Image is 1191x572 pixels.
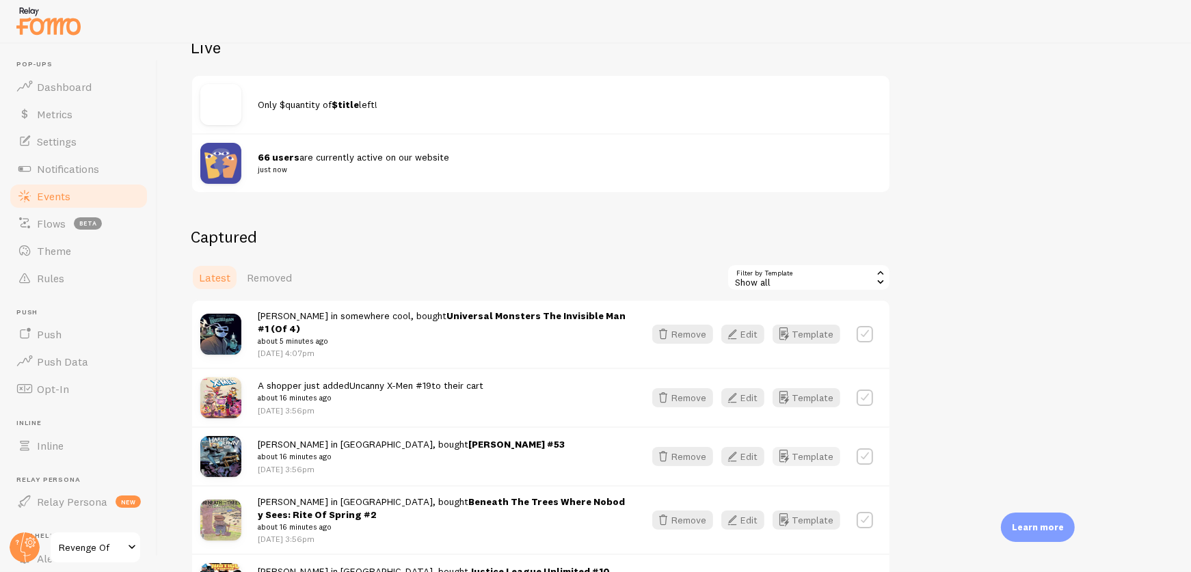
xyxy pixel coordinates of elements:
button: Remove [652,388,713,407]
span: Notifications [37,162,99,176]
button: Remove [652,325,713,344]
span: Removed [247,271,292,284]
span: Flows [37,217,66,230]
small: about 16 minutes ago [258,450,565,463]
a: Universal Monsters The Invisible Man #1 (Of 4) [258,310,626,335]
small: about 16 minutes ago [258,521,628,533]
a: Theme [8,237,149,264]
span: Latest [199,271,230,284]
img: 202505-0000502292_small.jpg [200,314,241,355]
button: Remove [652,447,713,466]
small: about 16 minutes ago [258,392,483,404]
div: Show all [727,264,891,291]
p: [DATE] 3:56pm [258,533,628,545]
a: Flows beta [8,210,149,237]
p: Learn more [1012,521,1064,534]
span: Inline [16,419,149,428]
p: [DATE] 3:56pm [258,405,483,416]
span: [PERSON_NAME] in somewhere cool, bought [258,310,628,348]
button: Edit [721,325,764,344]
p: [DATE] 4:07pm [258,347,628,359]
button: Template [773,388,840,407]
strong: 66 users [258,151,299,163]
a: Edit [721,447,773,466]
a: Latest [191,264,239,291]
span: [PERSON_NAME] in [GEOGRAPHIC_DATA], bought [258,495,628,534]
button: Template [773,325,840,344]
strong: $title [332,98,359,111]
img: no_image.svg [200,84,241,125]
a: Edit [721,510,773,530]
a: Edit [721,325,773,344]
span: Only $quantity of left! [258,98,377,111]
span: Events [37,189,70,203]
a: Settings [8,128,149,155]
span: Push [37,327,62,341]
span: Dashboard [37,80,92,94]
a: [PERSON_NAME] #53 [468,438,565,450]
p: [DATE] 3:56pm [258,463,565,475]
span: Pop-ups [16,60,149,69]
span: Push [16,308,149,317]
img: 75960620917001911.jpg [200,377,241,418]
span: [PERSON_NAME] in [GEOGRAPHIC_DATA], bought [258,438,565,463]
span: A shopper just added to their cart [258,379,483,405]
a: Beneath The Trees Where Nobody Sees: Rite Of Spring #2 [258,495,625,521]
h2: Captured [191,226,891,247]
span: Settings [37,135,77,148]
button: Edit [721,388,764,407]
span: Metrics [37,107,72,121]
a: Rules [8,264,149,292]
span: Relay Persona [37,495,107,508]
a: Opt-In [8,375,149,403]
button: Edit [721,447,764,466]
a: Metrics [8,100,149,128]
span: are currently active on our website [258,151,865,176]
span: Relay Persona [16,476,149,485]
a: Relay Persona new [8,488,149,515]
button: Template [773,447,840,466]
small: about 5 minutes ago [258,335,628,347]
img: 202505-0000502044_small.jpg [200,436,241,477]
span: Push Data [37,355,88,368]
img: pageviews.png [200,143,241,184]
button: Remove [652,510,713,530]
span: Inline [37,439,64,452]
a: Events [8,182,149,210]
a: Dashboard [8,73,149,100]
span: Revenge Of [59,539,124,556]
a: Inline [8,432,149,459]
span: Rules [37,271,64,285]
span: beta [74,217,102,230]
a: Notifications [8,155,149,182]
div: Learn more [1001,513,1075,542]
a: Push [8,321,149,348]
small: just now [258,163,865,176]
span: new [116,495,141,508]
h2: Live [191,37,891,58]
a: Uncanny X-Men #19 [349,379,431,392]
a: Push Data [8,348,149,375]
img: fomo-relay-logo-orange.svg [14,3,83,38]
button: Edit [721,510,764,530]
a: Edit [721,388,773,407]
a: Revenge Of [49,531,142,564]
a: Removed [239,264,300,291]
span: Opt-In [37,382,69,396]
img: 82771403432500211_small.jpg [200,500,241,541]
button: Template [773,510,840,530]
span: Theme [37,244,71,258]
